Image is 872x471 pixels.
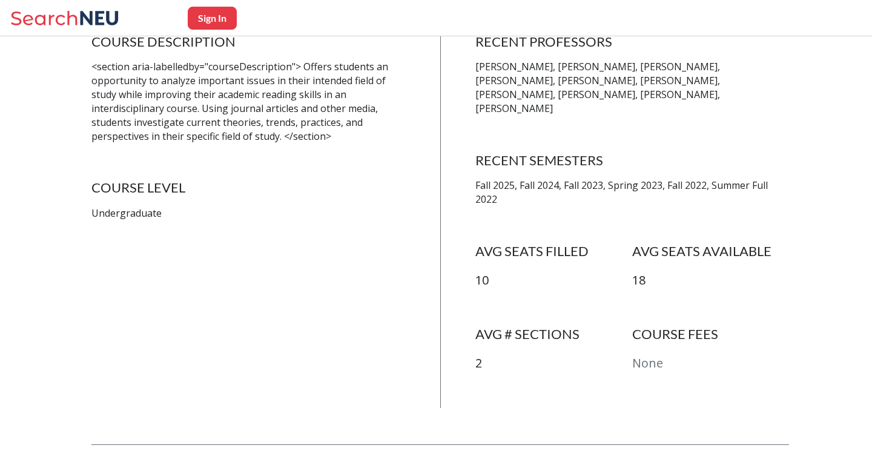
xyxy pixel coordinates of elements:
p: [PERSON_NAME], [PERSON_NAME], [PERSON_NAME], [PERSON_NAME], [PERSON_NAME], [PERSON_NAME], [PERSON... [475,60,789,115]
h4: COURSE FEES [632,326,789,343]
h4: COURSE DESCRIPTION [91,33,405,50]
p: None [632,355,789,372]
h4: RECENT SEMESTERS [475,152,789,169]
p: 10 [475,272,632,289]
p: 18 [632,272,789,289]
p: Undergraduate [91,206,405,220]
p: 2 [475,355,632,372]
h4: COURSE LEVEL [91,179,405,196]
h4: AVG # SECTIONS [475,326,632,343]
h4: AVG SEATS AVAILABLE [632,243,789,260]
p: <section aria-labelledby="courseDescription"> Offers students an opportunity to analyze important... [91,60,405,143]
button: Sign In [188,7,237,30]
p: Fall 2025, Fall 2024, Fall 2023, Spring 2023, Fall 2022, Summer Full 2022 [475,179,789,206]
h4: RECENT PROFESSORS [475,33,789,50]
h4: AVG SEATS FILLED [475,243,632,260]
